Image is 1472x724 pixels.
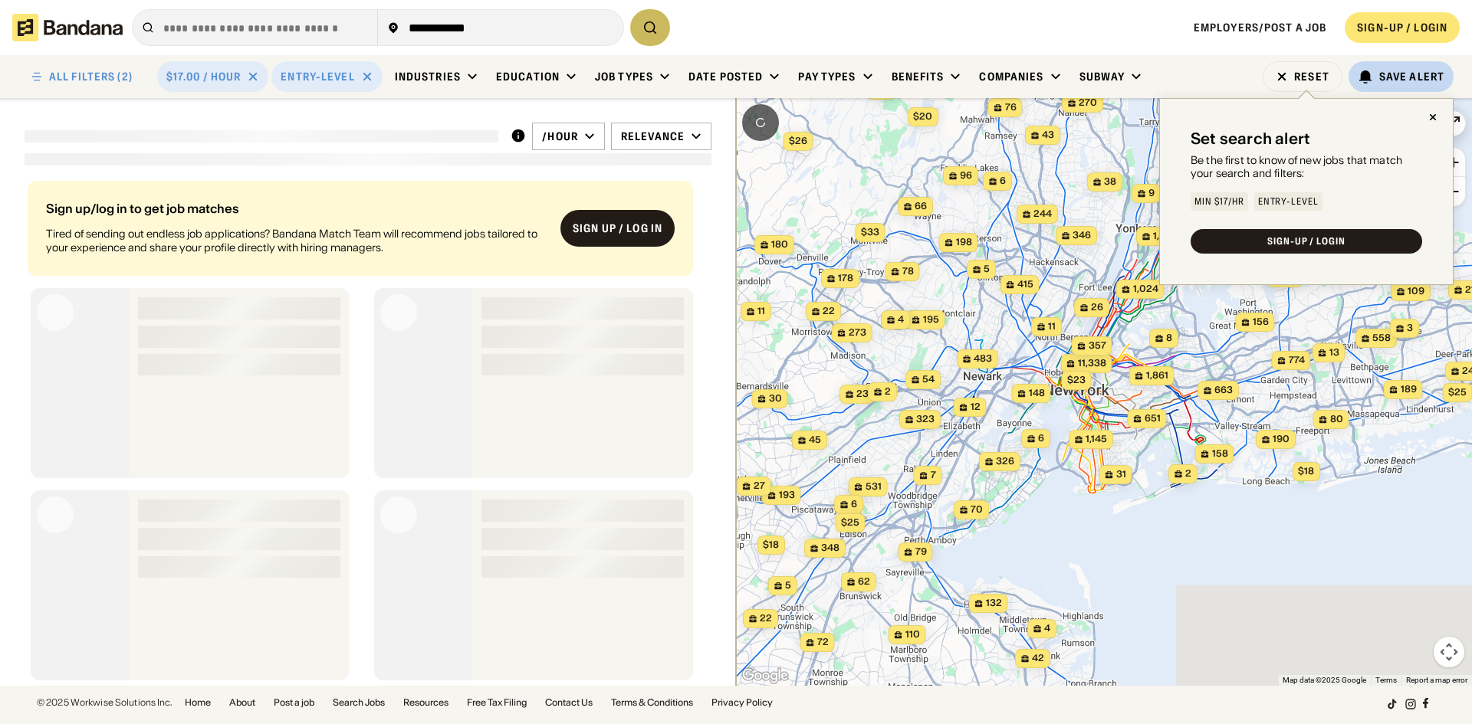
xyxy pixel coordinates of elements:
span: 110 [905,628,920,641]
span: 4 [898,313,904,326]
a: About [229,698,255,707]
span: 663 [1214,384,1233,397]
div: Industries [395,70,461,84]
a: Search Jobs [333,698,385,707]
span: Map data ©2025 Google [1283,676,1366,684]
span: 62 [858,575,870,588]
span: 6 [1038,432,1044,445]
button: Map camera controls [1434,637,1464,667]
span: $26 [789,135,807,146]
span: 80 [1330,413,1343,426]
div: Benefits [892,70,945,84]
span: 348 [821,542,839,555]
img: Google [740,666,790,686]
span: 26 [1091,301,1103,314]
span: 22 [823,305,835,318]
span: 12 [971,401,981,414]
span: 11 [1048,320,1056,333]
span: $18 [763,539,779,550]
span: 11 [757,305,765,318]
span: 38 [1104,175,1116,188]
span: 70 [971,503,983,516]
span: 1,145 [1086,433,1107,446]
div: $17.00 / hour [166,70,242,84]
div: Min $17/hr [1194,197,1244,206]
span: 3 [1407,322,1413,335]
span: 11,338 [1078,357,1106,370]
a: Resources [403,698,449,707]
span: 42 [1032,652,1044,665]
span: 27 [754,480,765,493]
span: 9 [1148,187,1155,200]
span: 558 [1372,332,1391,345]
div: Education [496,70,560,84]
span: 193 [779,489,795,502]
div: ALL FILTERS (2) [49,71,133,82]
div: Subway [1079,70,1125,84]
div: SIGN-UP / LOGIN [1267,237,1345,246]
span: 6 [851,498,857,511]
span: 326 [996,455,1014,468]
span: 270 [1079,97,1097,110]
span: 180 [771,238,788,251]
span: 323 [916,413,935,426]
span: 31 [1116,468,1126,481]
span: 273 [849,326,866,339]
img: Bandana logotype [12,14,123,41]
a: Free Tax Filing [467,698,527,707]
div: Be the first to know of new jobs that match your search and filters: [1191,154,1422,180]
span: 72 [817,636,829,649]
span: $20 [913,110,932,122]
span: 2 [1185,467,1191,480]
a: Employers/Post a job [1194,21,1326,34]
span: 1,861 [1146,369,1168,382]
span: 198 [956,236,972,249]
span: 1,024 [1133,283,1158,296]
span: 195 [923,313,939,326]
a: Home [185,698,211,707]
div: grid [25,175,711,686]
span: 346 [1073,229,1091,242]
a: Report a map error [1406,676,1467,684]
span: 30 [769,392,782,405]
span: 45 [809,434,821,447]
span: 22 [760,612,772,625]
span: $23 [1067,374,1086,385]
span: 178 [838,272,853,285]
div: Sign up/log in to get job matches [46,202,548,215]
span: 5 [984,263,990,276]
a: Contact Us [545,698,593,707]
span: 109 [1408,285,1424,298]
div: Entry-Level [281,70,354,84]
span: 189 [1401,383,1417,396]
span: 651 [1145,412,1161,425]
div: Tired of sending out endless job applications? Bandana Match Team will recommend jobs tailored to... [46,227,548,254]
span: 1,051 [1153,230,1176,243]
span: 531 [866,480,882,493]
span: 66 [915,200,927,213]
span: 774 [1289,354,1305,367]
a: Privacy Policy [711,698,773,707]
div: Relevance [621,129,685,143]
div: Entry-Level [1258,197,1319,206]
span: 158 [1212,447,1228,460]
span: 4 [1044,622,1050,635]
span: 79 [915,545,927,559]
span: 54 [922,373,935,386]
a: Post a job [274,698,314,707]
span: 415 [1017,278,1033,291]
div: Job Types [595,70,653,84]
span: 78 [902,265,914,278]
div: Pay Types [798,70,856,84]
span: 43 [1042,129,1054,142]
span: 23 [856,388,869,401]
span: 244 [1033,208,1052,221]
span: 148 [1029,387,1045,400]
span: 13 [1329,346,1339,359]
span: 8 [1166,332,1172,345]
span: 483 [974,352,992,365]
div: SIGN-UP / LOGIN [1357,21,1447,34]
span: 76 [1005,101,1017,114]
span: 357 [1089,339,1106,352]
